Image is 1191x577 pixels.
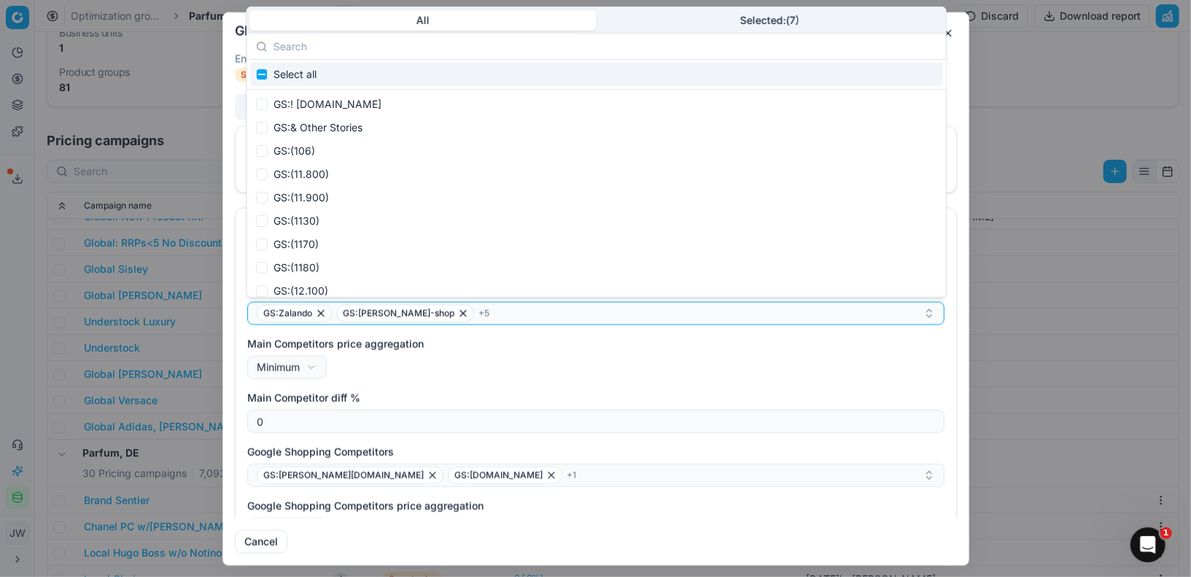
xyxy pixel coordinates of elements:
span: 1 [1160,527,1172,539]
div: Suggestions [247,60,946,297]
label: Google Shopping Competitors price aggregation [247,498,944,513]
span: GS:[DOMAIN_NAME] [454,469,543,481]
button: Cancel [235,530,287,553]
span: + 5 [478,307,489,319]
button: All [249,9,597,30]
div: GS:! [DOMAIN_NAME] [250,93,943,116]
span: GS:[PERSON_NAME][DOMAIN_NAME] [263,469,424,481]
h2: Global Versace [235,24,330,37]
div: GS:(1180) [250,256,943,279]
span: GS:[PERSON_NAME]-shop [343,307,454,319]
div: GS:& Other Stories [250,116,943,139]
span: GS:Zalando [263,307,312,319]
iframe: Intercom live chat [1130,527,1165,562]
div: GS:(12.100) [250,279,943,303]
dt: Engine [235,53,309,63]
span: Select all [273,67,317,82]
label: Main Competitor diff % [247,390,944,405]
button: GS:ZalandoGS:[PERSON_NAME]-shop+5 [247,301,944,325]
div: GS:(1130) [250,209,943,233]
label: Main Competitors price aggregation [247,336,944,351]
button: GS:[PERSON_NAME][DOMAIN_NAME]GS:[DOMAIN_NAME]+1 [247,463,944,487]
button: Selected: ( 7 ) [597,9,944,30]
label: Google Shopping Competitors [247,444,944,459]
button: Products [237,96,300,117]
div: GS:(1170) [250,233,943,256]
div: GS:(11.900) [250,186,943,209]
span: Smart rules [235,67,295,82]
input: Search [273,31,937,61]
div: GS:(11.800) [250,163,943,186]
label: Main Competitors [247,282,944,297]
span: + 1 [567,469,576,481]
div: GS:(106) [250,139,943,163]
